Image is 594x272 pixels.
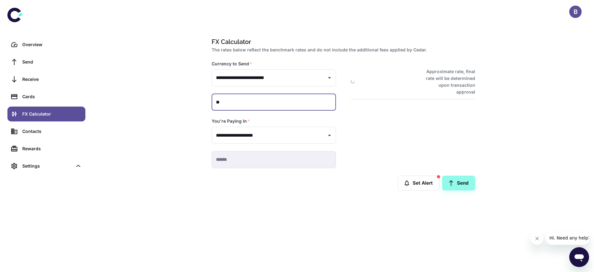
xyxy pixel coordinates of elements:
h6: Approximate rate, final rate will be determined upon transaction approval [419,68,475,95]
label: You're Paying In [212,118,250,124]
div: Overview [22,41,82,48]
button: Set Alert [398,176,440,191]
a: Send [442,176,475,191]
div: Cards [22,93,82,100]
iframe: Close message [531,232,543,245]
a: Send [7,55,85,69]
a: Contacts [7,124,85,139]
a: Cards [7,89,85,104]
a: Overview [7,37,85,52]
a: Rewards [7,141,85,156]
div: Settings [7,159,85,173]
a: FX Calculator [7,107,85,121]
div: FX Calculator [22,111,82,117]
h1: FX Calculator [212,37,473,46]
div: Contacts [22,128,82,135]
span: Hi. Need any help? [4,4,45,9]
iframe: Message from company [546,231,589,245]
div: Send [22,59,82,65]
a: Receive [7,72,85,87]
label: Currency to Send [212,61,252,67]
div: Rewards [22,145,82,152]
div: Settings [22,163,72,169]
iframe: Button to launch messaging window [569,247,589,267]
button: B [569,6,582,18]
button: Open [325,131,334,140]
button: Open [325,73,334,82]
div: Receive [22,76,82,83]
